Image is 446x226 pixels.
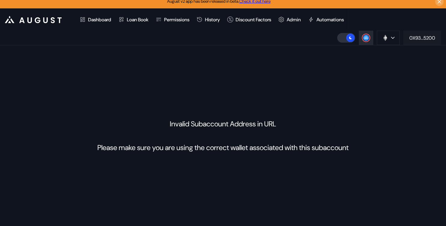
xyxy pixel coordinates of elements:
p: Please make sure you are using the correct wallet associated with this subaccount [97,143,349,152]
a: Discount Factors [224,8,275,31]
div: Loan Book [127,17,148,23]
a: Admin [275,8,304,31]
div: Dashboard [88,17,111,23]
a: Loan Book [115,8,152,31]
div: 0X93...5200 [409,35,435,41]
div: Admin [287,17,301,23]
div: Automations [316,17,344,23]
a: Automations [304,8,347,31]
a: Permissions [152,8,193,31]
div: History [205,17,220,23]
img: chain logo [382,35,389,41]
button: chain logo [377,31,400,45]
p: Invalid Subaccount Address in URL [170,119,276,128]
div: Permissions [164,17,189,23]
a: History [193,8,224,31]
a: Dashboard [76,8,115,31]
div: Discount Factors [236,17,271,23]
button: 0X93...5200 [403,31,441,45]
